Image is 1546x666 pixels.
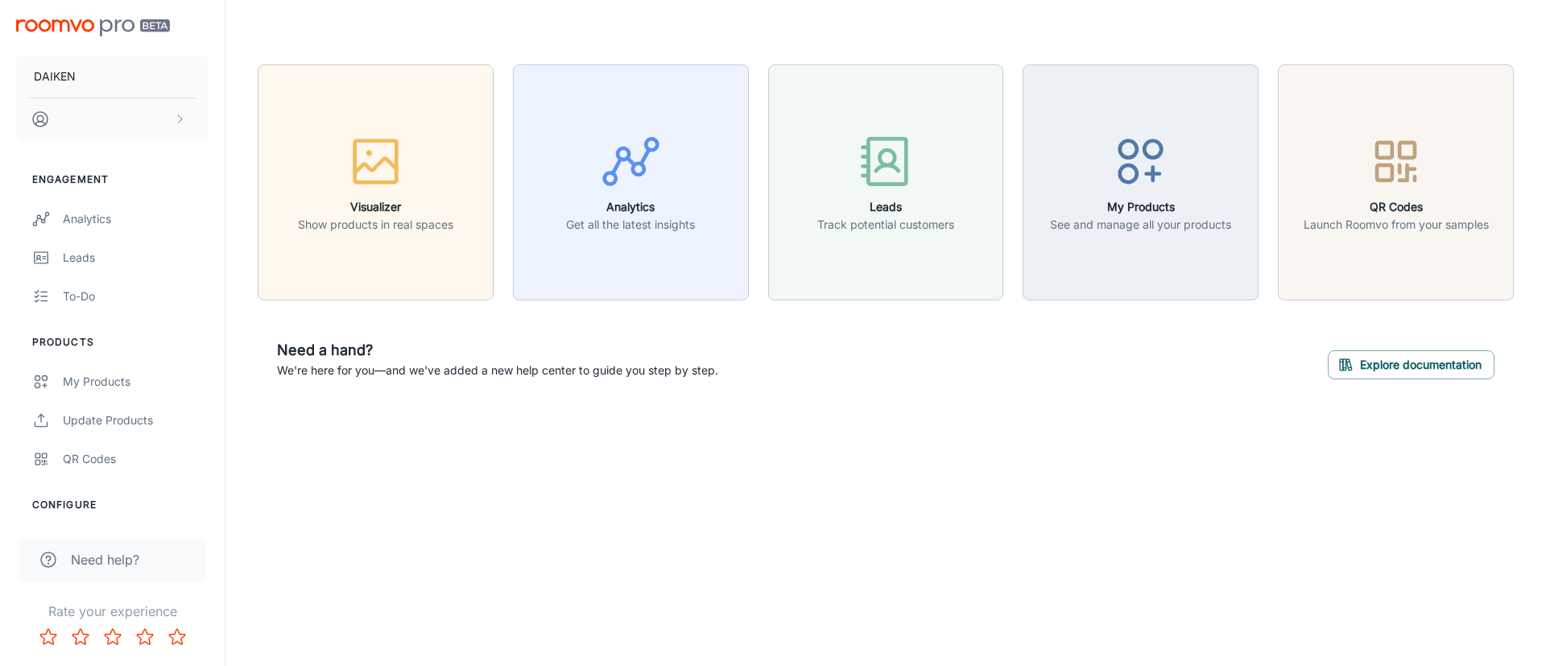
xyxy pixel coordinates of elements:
div: Analytics [63,210,209,228]
a: LeadsTrack potential customers [768,173,1004,189]
a: My ProductsSee and manage all your products [1023,173,1259,189]
p: DAIKEN [34,68,76,85]
h6: Need a hand? [277,339,718,362]
div: Update Products [63,412,209,429]
img: Roomvo PRO Beta [16,19,170,36]
button: LeadsTrack potential customers [768,64,1004,300]
h6: QR Codes [1304,198,1489,216]
p: Get all the latest insights [566,216,695,234]
button: QR CodesLaunch Roomvo from your samples [1278,64,1514,300]
p: Show products in real spaces [298,216,453,234]
a: QR CodesLaunch Roomvo from your samples [1278,173,1514,189]
h6: Leads [817,198,954,216]
div: QR Codes [63,450,209,468]
div: Leads [63,249,209,267]
p: Track potential customers [817,216,954,234]
div: My Products [63,373,209,391]
h6: Visualizer [298,198,453,216]
button: My ProductsSee and manage all your products [1023,64,1259,300]
p: See and manage all your products [1050,216,1231,234]
p: Launch Roomvo from your samples [1304,216,1489,234]
h6: Analytics [566,198,695,216]
p: We're here for you—and we've added a new help center to guide you step by step. [277,362,718,379]
h6: My Products [1050,198,1231,216]
div: To-do [63,287,209,305]
button: AnalyticsGet all the latest insights [513,64,749,300]
button: VisualizerShow products in real spaces [258,64,494,300]
button: DAIKEN [16,56,209,97]
a: AnalyticsGet all the latest insights [513,173,749,189]
a: Explore documentation [1328,355,1494,371]
button: Explore documentation [1328,350,1494,379]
